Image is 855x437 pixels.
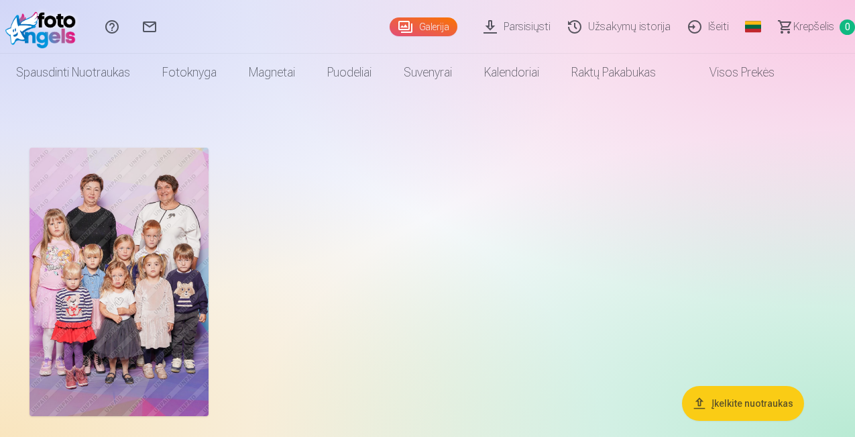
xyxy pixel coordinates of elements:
[388,54,468,91] a: Suvenyrai
[840,19,855,35] span: 0
[793,19,834,35] span: Krepšelis
[146,54,233,91] a: Fotoknyga
[390,17,457,36] a: Galerija
[5,5,82,48] img: /fa2
[468,54,555,91] a: Kalendoriai
[233,54,311,91] a: Magnetai
[672,54,791,91] a: Visos prekės
[682,386,804,421] button: Įkelkite nuotraukas
[311,54,388,91] a: Puodeliai
[555,54,672,91] a: Raktų pakabukas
